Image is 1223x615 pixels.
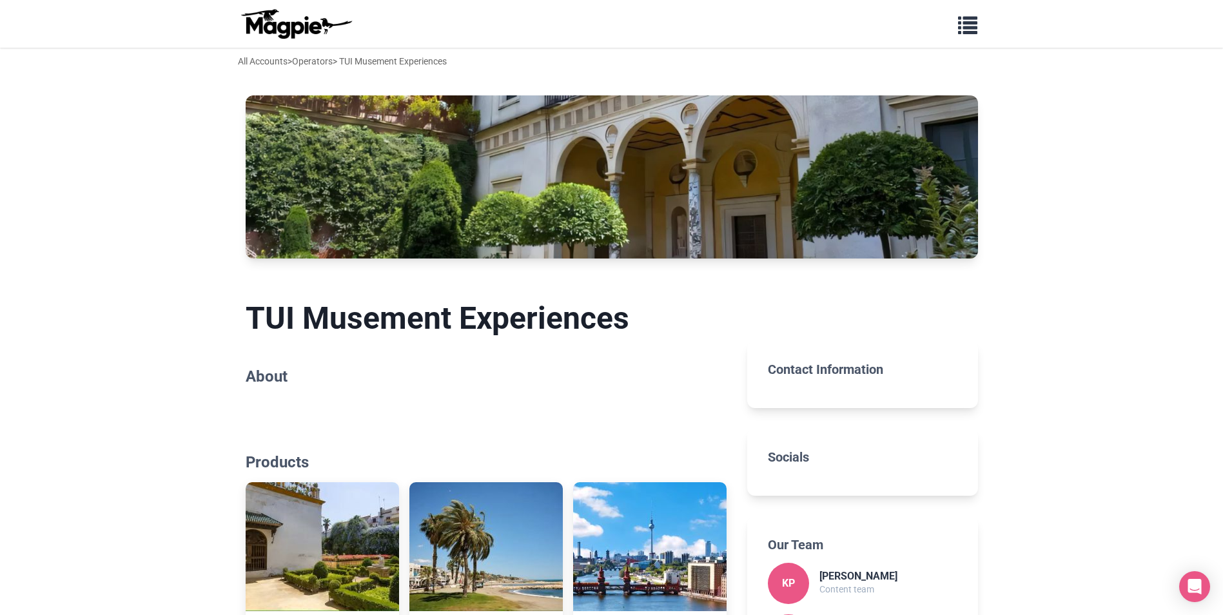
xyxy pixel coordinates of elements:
[238,56,288,66] a: All Accounts
[246,95,978,258] img: TUI Musement Experiences
[573,482,727,611] img: Berlin City Highlights Walking Tour Experience
[409,482,563,611] img: Tour at Malaga Fishing Scene with Cooking Workshop
[768,449,957,465] h2: Socials
[768,563,809,604] div: KP
[246,453,727,472] h2: Products
[819,582,897,596] p: Content team
[246,300,727,337] h1: TUI Musement Experiences
[1179,571,1210,602] div: Open Intercom Messenger
[246,482,399,611] img: Seville Aristocratic Mansions and Gardens Experience
[238,54,447,68] div: > > TUI Musement Experiences
[768,537,957,552] h2: Our Team
[238,8,354,39] img: logo-ab69f6fb50320c5b225c76a69d11143b.png
[768,362,957,377] h2: Contact Information
[292,56,333,66] a: Operators
[246,367,727,386] h2: About
[819,570,897,582] h3: [PERSON_NAME]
